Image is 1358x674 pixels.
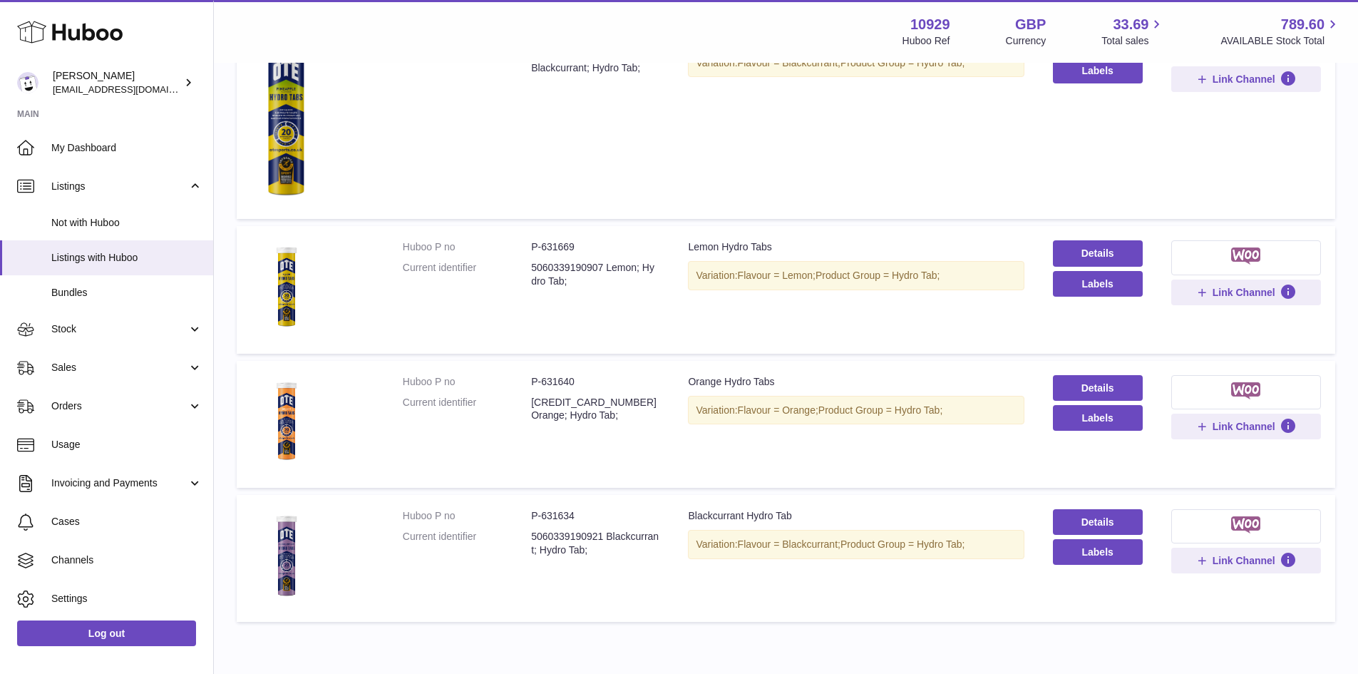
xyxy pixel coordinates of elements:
a: Details [1053,509,1143,535]
dd: P-631640 [531,375,659,389]
span: Channels [51,553,202,567]
a: Details [1053,240,1143,266]
div: Variation: [688,396,1024,425]
dt: Current identifier [403,396,531,423]
div: Currency [1006,34,1046,48]
div: Orange Hydro Tabs [688,375,1024,389]
button: Link Channel [1171,280,1321,305]
a: Details [1053,375,1143,401]
span: AVAILABLE Stock Total [1220,34,1341,48]
span: Product Group = Hydro Tab; [840,538,965,550]
span: [EMAIL_ADDRESS][DOMAIN_NAME] [53,83,210,95]
span: Product Group = Hydro Tab; [816,270,940,281]
img: Lemon Hydro Tabs [251,240,322,335]
span: Link Channel [1213,73,1275,86]
div: Huboo Ref [902,34,950,48]
dt: Huboo P no [403,240,531,254]
img: Blackcurrant Hydro Tab [251,509,322,604]
span: Settings [51,592,202,606]
dt: Huboo P no [403,509,531,523]
img: Orange Hydro Tabs [251,375,322,470]
strong: 10929 [910,15,950,34]
img: woocommerce-small.png [1231,382,1260,399]
span: Flavour = Blackcurrant; [738,57,840,68]
a: 33.69 Total sales [1101,15,1165,48]
button: Link Channel [1171,66,1321,92]
span: Invoicing and Payments [51,476,187,490]
dd: P-631634 [531,509,659,523]
span: Usage [51,438,202,451]
dt: Huboo P no [403,375,531,389]
span: 33.69 [1113,15,1148,34]
span: Flavour = Blackcurrant; [738,538,840,550]
span: Listings with Huboo [51,251,202,265]
dd: P-631669 [531,240,659,254]
button: Link Channel [1171,414,1321,439]
dd: 5060339190921 Blackcurrant; Hydro Tab; [531,530,659,557]
div: [PERSON_NAME] [53,69,181,96]
button: Labels [1053,58,1143,83]
span: Listings [51,180,187,193]
dt: Current identifier [403,530,531,557]
span: Cases [51,515,202,529]
div: Lemon Hydro Tabs [688,240,1024,254]
span: Flavour = Lemon; [738,270,816,281]
dd: [CREDIT_CARD_NUMBER] Orange; Hydro Tab; [531,396,659,423]
img: internalAdmin-10929@internal.huboo.com [17,72,38,93]
span: Stock [51,322,187,336]
img: woocommerce-small.png [1231,516,1260,533]
span: Flavour = Orange; [738,404,818,416]
span: Sales [51,361,187,374]
button: Labels [1053,271,1143,297]
span: Product Group = Hydro Tab; [818,404,942,416]
dt: Current identifier [403,261,531,288]
div: Variation: [688,48,1024,78]
span: Link Channel [1213,420,1275,433]
img: woocommerce-small.png [1231,247,1260,265]
strong: GBP [1015,15,1046,34]
span: Not with Huboo [51,216,202,230]
div: Variation: [688,261,1024,290]
span: Total sales [1101,34,1165,48]
dd: 5060339190907 Lemon; Hydro Tab; [531,261,659,288]
span: Link Channel [1213,286,1275,299]
div: Variation: [688,530,1024,559]
button: Labels [1053,539,1143,565]
span: Link Channel [1213,554,1275,567]
span: Product Group = Hydro Tab; [840,57,965,68]
a: Log out [17,621,196,646]
div: Blackcurrant Hydro Tab [688,509,1024,523]
span: Orders [51,399,187,413]
button: Labels [1053,405,1143,431]
img: Pineapple Hydro Tab [251,28,322,202]
button: Link Channel [1171,548,1321,573]
span: 789.60 [1281,15,1324,34]
span: My Dashboard [51,141,202,155]
a: 789.60 AVAILABLE Stock Total [1220,15,1341,48]
span: Bundles [51,286,202,300]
